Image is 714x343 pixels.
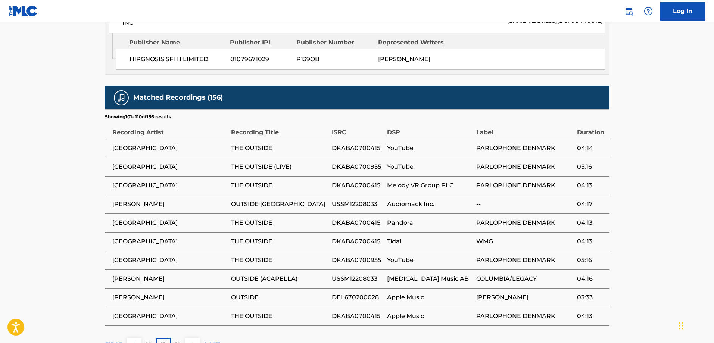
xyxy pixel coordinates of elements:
[105,113,171,120] p: Showing 101 - 110 of 156 results
[296,55,372,64] span: P139OB
[476,256,573,265] span: PARLOPHONE DENMARK
[332,200,383,209] span: USSM12208033
[387,120,473,137] div: DSP
[387,293,473,302] span: Apple Music
[476,200,573,209] span: --
[387,162,473,171] span: YouTube
[231,144,328,153] span: THE OUTSIDE
[332,181,383,190] span: DKABA0700415
[231,120,328,137] div: Recording Title
[641,4,656,19] div: Help
[476,274,573,283] span: COLUMBIA/LEGACY
[332,293,383,302] span: DEL670200028
[231,162,328,171] span: THE OUTSIDE (LIVE)
[577,274,606,283] span: 04:16
[621,4,636,19] a: Public Search
[577,237,606,246] span: 04:13
[112,162,227,171] span: [GEOGRAPHIC_DATA]
[332,312,383,321] span: DKABA0700415
[577,162,606,171] span: 05:16
[231,200,328,209] span: OUTSIDE [GEOGRAPHIC_DATA]
[112,120,227,137] div: Recording Artist
[231,274,328,283] span: OUTSIDE (ACAPELLA)
[231,181,328,190] span: THE OUTSIDE
[577,256,606,265] span: 05:16
[112,274,227,283] span: [PERSON_NAME]
[387,237,473,246] span: Tidal
[644,7,653,16] img: help
[624,7,633,16] img: search
[117,93,126,102] img: Matched Recordings
[231,312,328,321] span: THE OUTSIDE
[231,293,328,302] span: OUTSIDE
[476,237,573,246] span: WMG
[476,120,573,137] div: Label
[476,144,573,153] span: PARLOPHONE DENMARK
[112,312,227,321] span: [GEOGRAPHIC_DATA]
[476,181,573,190] span: PARLOPHONE DENMARK
[679,315,683,337] div: Drag
[577,200,606,209] span: 04:17
[577,312,606,321] span: 04:13
[112,144,227,153] span: [GEOGRAPHIC_DATA]
[387,312,473,321] span: Apple Music
[387,200,473,209] span: Audiomack Inc.
[577,218,606,227] span: 04:13
[112,237,227,246] span: [GEOGRAPHIC_DATA]
[296,38,372,47] div: Publisher Number
[378,38,454,47] div: Represented Writers
[660,2,705,21] a: Log In
[133,93,223,102] h5: Matched Recordings (156)
[230,38,291,47] div: Publisher IPI
[378,56,430,63] span: [PERSON_NAME]
[129,38,224,47] div: Publisher Name
[112,293,227,302] span: [PERSON_NAME]
[231,256,328,265] span: THE OUTSIDE
[387,274,473,283] span: [MEDICAL_DATA] Music AB
[332,256,383,265] span: DKABA0700955
[332,120,383,137] div: ISRC
[332,218,383,227] span: DKABA0700415
[476,218,573,227] span: PARLOPHONE DENMARK
[476,293,573,302] span: [PERSON_NAME]
[112,218,227,227] span: [GEOGRAPHIC_DATA]
[230,55,291,64] span: 01079671029
[9,6,38,16] img: MLC Logo
[112,200,227,209] span: [PERSON_NAME]
[387,144,473,153] span: YouTube
[130,55,225,64] span: HIPGNOSIS SFH I LIMITED
[387,218,473,227] span: Pandora
[577,181,606,190] span: 04:13
[677,307,714,343] iframe: Chat Widget
[231,237,328,246] span: THE OUTSIDE
[332,162,383,171] span: DKABA0700955
[476,162,573,171] span: PARLOPHONE DENMARK
[476,312,573,321] span: PARLOPHONE DENMARK
[387,181,473,190] span: Melody VR Group PLC
[332,274,383,283] span: USSM12208033
[387,256,473,265] span: YouTube
[332,144,383,153] span: DKABA0700415
[332,237,383,246] span: DKABA0700415
[577,144,606,153] span: 04:14
[112,256,227,265] span: [GEOGRAPHIC_DATA]
[112,181,227,190] span: [GEOGRAPHIC_DATA]
[577,293,606,302] span: 03:33
[231,218,328,227] span: THE OUTSIDE
[577,120,606,137] div: Duration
